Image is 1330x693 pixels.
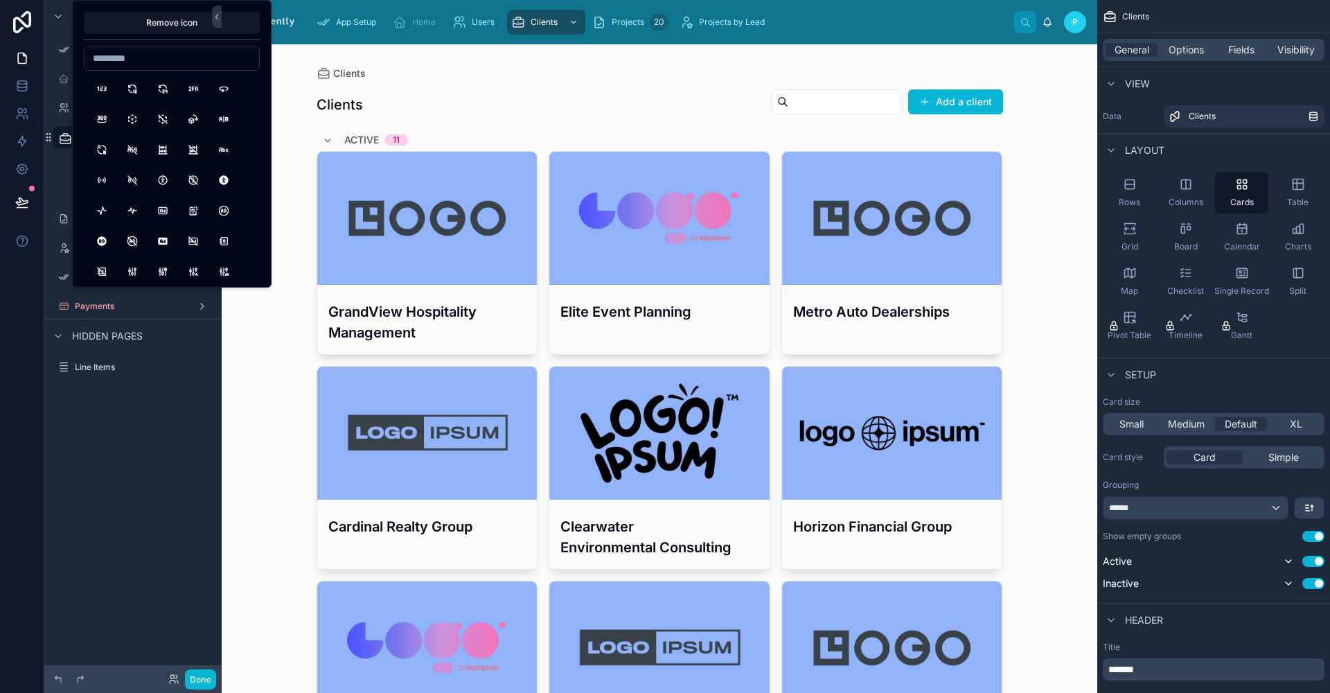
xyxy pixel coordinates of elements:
button: 12Hours [120,76,145,101]
span: Projects [612,17,644,28]
button: 3dCubeSphere [120,107,145,132]
button: AdjustmentsAlt [150,259,175,284]
a: Projects20 [588,10,673,35]
div: 20 [650,14,668,30]
label: Data [1103,111,1158,122]
span: Home [412,17,436,28]
button: AbacusOff [181,137,206,162]
a: Users [53,97,213,119]
a: App Setup [53,39,213,61]
div: scrollable content [1103,658,1324,681]
span: Charts [1285,241,1311,252]
button: Board [1159,216,1212,258]
button: 24Hours [150,76,175,101]
span: Clients [531,17,558,28]
span: XL [1290,417,1302,431]
button: Split [1271,261,1324,302]
a: Payments [53,295,213,317]
button: Calendar [1215,216,1268,258]
div: scrollable content [305,7,1014,37]
span: Calendar [1224,241,1260,252]
a: Home [389,10,445,35]
span: Hidden pages [72,329,143,343]
span: Checklist [1167,286,1204,297]
span: Clients [1122,11,1149,22]
button: Done [185,669,216,690]
span: Inactive [1103,577,1139,590]
span: View [1125,77,1150,91]
button: AccessibleOffFilled [211,168,236,193]
button: AdCircle [211,198,236,223]
button: 360View [89,107,114,132]
label: Grouping [1103,480,1139,491]
a: Tasks [53,266,213,288]
button: 360 [211,76,236,101]
a: Clients [1164,105,1324,128]
button: Ad [150,198,175,223]
button: AdCircleOff [120,229,145,254]
button: AdFilled [150,229,175,254]
a: Projects by Lead [675,10,774,35]
span: Active [1103,554,1132,568]
button: ABOff [120,137,145,162]
label: Line Items [75,362,211,373]
button: Charts [1271,216,1324,258]
span: Timeline [1169,330,1203,341]
span: General [1115,43,1149,57]
span: Clients [1189,111,1216,122]
span: Pivot Table [1108,330,1151,341]
span: Header [1125,613,1163,627]
button: Checklist [1159,261,1212,302]
span: Gantt [1231,330,1252,341]
button: Ad2 [181,198,206,223]
span: Setup [1125,368,1156,382]
button: 2fa [181,76,206,101]
span: Table [1287,197,1309,208]
button: Cards [1215,172,1268,213]
span: Single Record [1214,286,1269,297]
button: Abc [211,137,236,162]
span: Simple [1268,450,1299,464]
label: Show empty groups [1103,531,1181,542]
span: Options [1169,43,1204,57]
button: Grid [1103,216,1156,258]
button: AddressBookOff [89,259,114,284]
button: Single Record [1215,261,1268,302]
button: Remove icon [84,12,260,34]
span: Medium [1168,417,1205,431]
span: Users [472,17,495,28]
button: AdjustmentsBolt [181,259,206,284]
button: Pivot Table [1103,305,1156,346]
button: Map [1103,261,1156,302]
button: AdOff [181,229,206,254]
span: Card [1194,450,1216,464]
a: Users [448,10,504,35]
label: Card style [1103,452,1158,463]
button: AB [211,107,236,132]
span: Map [1121,286,1138,297]
span: Grid [1121,241,1138,252]
button: Abacus [150,137,175,162]
label: Payments [75,301,191,312]
a: App Setup [312,10,386,35]
span: Cards [1230,197,1254,208]
button: Accessible [150,168,175,193]
span: Visibility [1277,43,1315,57]
button: Columns [1159,172,1212,213]
span: Rows [1119,197,1140,208]
button: Activity [89,198,114,223]
button: AdCircleFilled [89,229,114,254]
button: 123 [89,76,114,101]
button: Gantt [1215,305,1268,346]
span: Projects by Lead [699,17,765,28]
a: Projects by Lead [53,237,213,259]
button: Timeline [1159,305,1212,346]
a: Projects [53,208,213,230]
button: Table [1271,172,1324,213]
span: P [1072,17,1078,28]
button: ActivityHeartbeat [120,198,145,223]
button: Adjustments [120,259,145,284]
a: Line Items [53,356,213,378]
span: Columns [1169,197,1203,208]
a: Clients [507,10,585,35]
